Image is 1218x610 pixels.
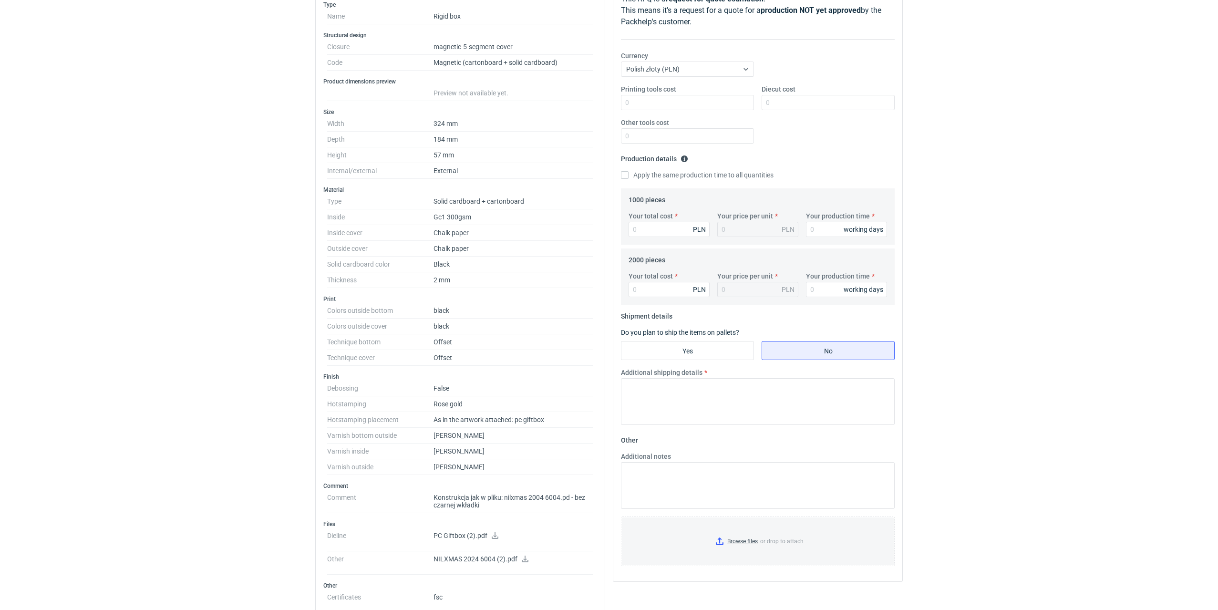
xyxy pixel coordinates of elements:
label: Currency [621,51,648,61]
dt: Technique bottom [327,334,434,350]
div: working days [844,285,883,294]
label: Printing tools cost [621,84,676,94]
div: PLN [782,285,795,294]
dt: Name [327,9,434,24]
dd: black [434,319,593,334]
dt: Internal/external [327,163,434,179]
dd: 184 mm [434,132,593,147]
label: Apply the same production time to all quantities [621,170,774,180]
input: 0 [621,128,754,144]
h3: Structural design [323,31,597,39]
legend: Other [621,433,638,444]
h3: Size [323,108,597,116]
dt: Height [327,147,434,163]
label: Your price per unit [717,211,773,221]
dd: 57 mm [434,147,593,163]
dd: [PERSON_NAME] [434,459,593,475]
dd: Solid cardboard + cartonboard [434,194,593,209]
label: Yes [621,341,754,360]
dd: Black [434,257,593,272]
h3: Comment [323,482,597,490]
div: PLN [782,225,795,234]
h3: Material [323,186,597,194]
h3: Files [323,520,597,528]
dd: fsc [434,589,593,601]
label: or drop to attach [621,517,894,566]
dt: Hotstamping [327,396,434,412]
dt: Inside [327,209,434,225]
dt: Width [327,116,434,132]
dd: Rigid box [434,9,593,24]
dd: 324 mm [434,116,593,132]
dt: Varnish inside [327,444,434,459]
dd: magnetic-5-segment-cover [434,39,593,55]
dt: Varnish bottom outside [327,428,434,444]
label: Diecut cost [762,84,795,94]
h3: Other [323,582,597,589]
label: Additional notes [621,452,671,461]
dt: Code [327,55,434,71]
dt: Comment [327,490,434,513]
dt: Colors outside bottom [327,303,434,319]
label: Do you plan to ship the items on pallets? [621,329,739,336]
legend: 2000 pieces [629,252,665,264]
input: 0 [762,95,895,110]
dd: black [434,303,593,319]
dd: Rose gold [434,396,593,412]
label: Additional shipping details [621,368,702,377]
dt: Technique cover [327,350,434,366]
dt: Certificates [327,589,434,601]
label: Your total cost [629,211,673,221]
label: Your production time [806,271,870,281]
dt: Depth [327,132,434,147]
dd: Chalk paper [434,241,593,257]
dd: 2 mm [434,272,593,288]
dt: Solid cardboard color [327,257,434,272]
dd: False [434,381,593,396]
input: 0 [629,222,710,237]
div: PLN [693,285,706,294]
dd: External [434,163,593,179]
input: 0 [629,282,710,297]
label: Your total cost [629,271,673,281]
strong: production NOT yet approved [761,6,861,15]
dd: [PERSON_NAME] [434,444,593,459]
dd: Gc1 300gsm [434,209,593,225]
h3: Type [323,1,597,9]
h3: Print [323,295,597,303]
dt: Hotstamping placement [327,412,434,428]
label: Your price per unit [717,271,773,281]
dd: Konstrukcja jak w pliku: nilxmas 2004 6004.pd - bez czarnej wkładki [434,490,593,513]
dt: Other [327,551,434,575]
legend: 1000 pieces [629,192,665,204]
span: Polish złoty (PLN) [626,65,680,73]
dt: Closure [327,39,434,55]
dt: Debossing [327,381,434,396]
div: PLN [693,225,706,234]
dd: Offset [434,334,593,350]
dd: As in the artwork attached: pc giftbox [434,412,593,428]
dt: Outside cover [327,241,434,257]
input: 0 [806,222,887,237]
div: working days [844,225,883,234]
input: 0 [621,95,754,110]
dt: Type [327,194,434,209]
h3: Product dimensions preview [323,78,597,85]
label: Your production time [806,211,870,221]
p: NILXMAS 2024 6004 (2).pdf [434,555,593,564]
dd: Magnetic (cartonboard + solid cardboard) [434,55,593,71]
dd: Chalk paper [434,225,593,241]
dt: Colors outside cover [327,319,434,334]
label: Other tools cost [621,118,669,127]
label: No [762,341,895,360]
dd: Offset [434,350,593,366]
legend: Shipment details [621,309,672,320]
dt: Inside cover [327,225,434,241]
h3: Finish [323,373,597,381]
input: 0 [806,282,887,297]
p: PC Giftbox (2).pdf [434,532,593,540]
dt: Dieline [327,528,434,551]
dt: Varnish outside [327,459,434,475]
legend: Production details [621,151,688,163]
span: Preview not available yet. [434,89,508,97]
